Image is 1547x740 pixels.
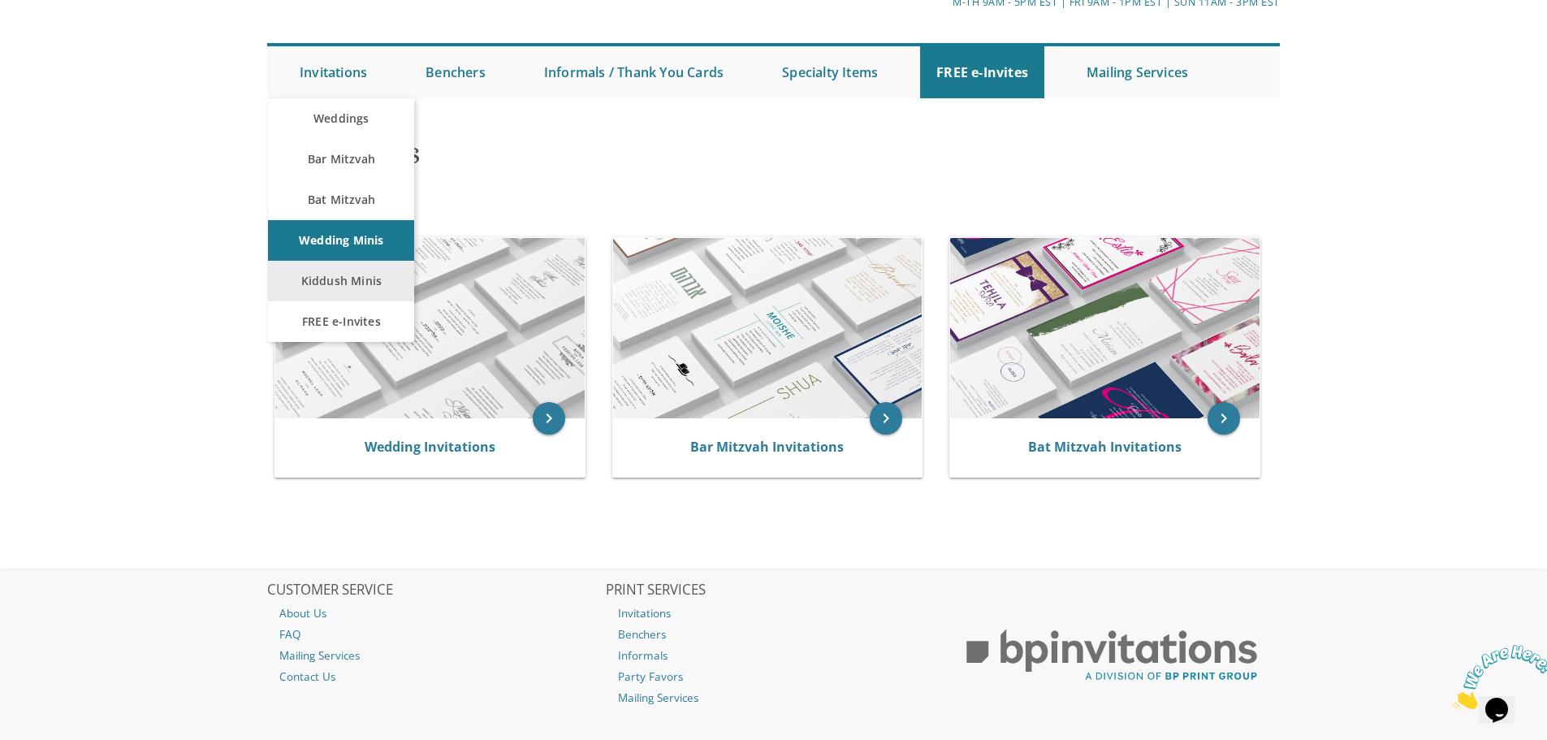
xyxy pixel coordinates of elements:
[944,615,1280,696] img: BP Print Group
[606,582,942,599] h2: PRINT SERVICES
[267,203,774,219] div: :
[267,645,603,666] a: Mailing Services
[267,582,603,599] h2: CUSTOMER SERVICE
[1208,402,1240,435] a: keyboard_arrow_right
[1028,438,1182,456] a: Bat Mitzvah Invitations
[528,46,740,98] a: Informals / Thank You Cards
[268,220,414,261] a: Wedding Minis
[409,46,502,98] a: Benchers
[268,180,414,220] a: Bat Mitzvah
[613,238,923,418] img: Bar Mitzvah Invitations
[268,261,414,301] a: Kiddush Minis
[268,98,414,139] a: Weddings
[920,46,1044,98] a: FREE e-Invites
[275,238,585,418] img: Wedding Invitations
[690,438,844,456] a: Bar Mitzvah Invitations
[533,402,565,435] a: keyboard_arrow_right
[270,135,933,183] h1: Invitations
[1446,638,1547,716] iframe: chat widget
[766,46,894,98] a: Specialty Items
[606,624,942,645] a: Benchers
[606,645,942,666] a: Informals
[268,139,414,180] a: Bar Mitzvah
[268,301,414,342] a: FREE e-Invites
[606,666,942,687] a: Party Favors
[267,666,603,687] a: Contact Us
[365,438,495,456] a: Wedding Invitations
[606,603,942,624] a: Invitations
[267,603,603,624] a: About Us
[267,624,603,645] a: FAQ
[283,46,383,98] a: Invitations
[870,402,902,435] a: keyboard_arrow_right
[6,6,107,71] img: Chat attention grabber
[1070,46,1204,98] a: Mailing Services
[606,687,942,708] a: Mailing Services
[950,238,1260,418] img: Bat Mitzvah Invitations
